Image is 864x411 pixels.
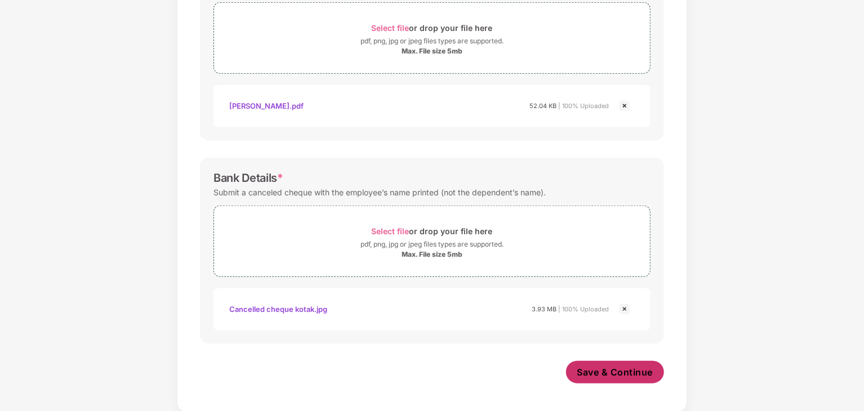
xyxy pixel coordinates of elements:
button: Save & Continue [566,361,665,383]
img: svg+xml;base64,PHN2ZyBpZD0iQ3Jvc3MtMjR4MjQiIHhtbG5zPSJodHRwOi8vd3d3LnczLm9yZy8yMDAwL3N2ZyIgd2lkdG... [618,302,631,316]
span: 52.04 KB [529,102,556,110]
div: Bank Details [213,171,283,185]
span: 3.93 MB [532,305,556,313]
span: | 100% Uploaded [558,102,609,110]
div: Cancelled cheque kotak.jpg [229,300,327,319]
span: | 100% Uploaded [558,305,609,313]
span: Save & Continue [577,366,653,378]
div: Max. File size 5mb [402,250,462,259]
span: Select file [372,23,409,33]
div: pdf, png, jpg or jpeg files types are supported. [360,239,504,250]
div: Max. File size 5mb [402,47,462,56]
div: or drop your file here [372,20,493,35]
img: svg+xml;base64,PHN2ZyBpZD0iQ3Jvc3MtMjR4MjQiIHhtbG5zPSJodHRwOi8vd3d3LnczLm9yZy8yMDAwL3N2ZyIgd2lkdG... [618,99,631,113]
div: pdf, png, jpg or jpeg files types are supported. [360,35,504,47]
div: [PERSON_NAME].pdf [229,96,304,115]
span: Select file [372,226,409,236]
div: or drop your file here [372,224,493,239]
span: Select fileor drop your file herepdf, png, jpg or jpeg files types are supported.Max. File size 5mb [214,11,650,65]
div: Submit a canceled cheque with the employee’s name printed (not the dependent’s name). [213,185,546,200]
span: Select fileor drop your file herepdf, png, jpg or jpeg files types are supported.Max. File size 5mb [214,215,650,268]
